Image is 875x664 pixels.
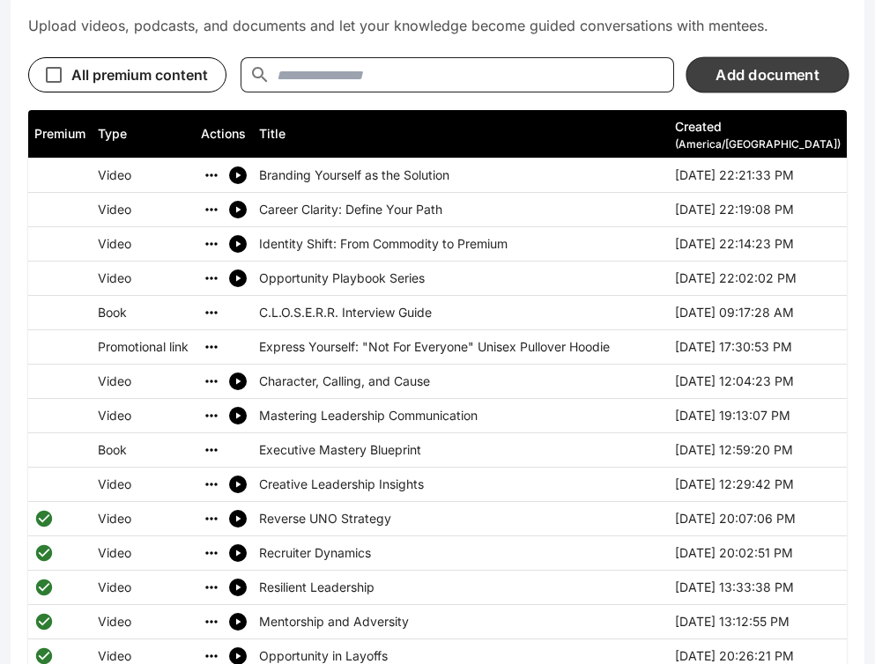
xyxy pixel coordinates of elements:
td: Executive Mastery Blueprint [253,433,669,468]
p: Upload videos, podcasts, and documents and let your knowledge become guided conversations with me... [28,15,847,36]
button: Remove Express Yourself: "Not For Everyone" Unisex Pullover Hoodie [201,336,222,358]
td: Creative Leadership Insights [253,468,669,502]
button: Remove Resilient Leadership [201,577,222,598]
th: Title [253,110,669,159]
th: [DATE] 19:13:07 PM [669,399,847,433]
th: Video [92,262,195,296]
th: [DATE] 17:30:53 PM [669,330,847,365]
button: Remove Identity Shift: From Commodity to Premium [201,233,222,255]
th: [DATE] 22:02:02 PM [669,262,847,296]
td: Express Yourself: "Not For Everyone" Unisex Pullover Hoodie [253,330,669,365]
button: Remove Recruiter Dynamics [201,542,222,564]
td: Reverse UNO Strategy [253,502,669,536]
th: Actions [195,110,253,159]
th: Video [92,193,195,227]
th: [DATE] 22:21:33 PM [669,159,847,193]
td: Branding Yourself as the Solution [253,159,669,193]
th: Video [92,571,195,605]
th: [DATE] 20:02:51 PM [669,536,847,571]
th: Book [92,433,195,468]
button: Remove Creative Leadership Insights [201,474,222,495]
th: Video [92,502,195,536]
th: [DATE] 13:33:38 PM [669,571,847,605]
th: Video [92,536,195,571]
button: Remove Executive Mastery Blueprint [201,439,222,461]
td: Recruiter Dynamics [253,536,669,571]
button: Remove Career Clarity: Define Your Path [201,199,222,220]
th: Type [92,110,195,159]
th: [DATE] 20:07:06 PM [669,502,847,536]
td: Character, Calling, and Cause [253,365,669,399]
th: [DATE] 12:04:23 PM [669,365,847,399]
button: Remove C.L.O.S.E.R.R. Interview Guide [201,302,222,323]
th: Video [92,159,195,193]
button: Remove Mentorship and Adversity [201,611,222,632]
div: ( America/[GEOGRAPHIC_DATA] ) [675,137,841,151]
div: All premium content [71,64,208,85]
td: Mentorship and Adversity [253,605,669,639]
th: [DATE] 22:14:23 PM [669,227,847,262]
th: [DATE] 12:29:42 PM [669,468,847,502]
th: Premium [28,110,92,159]
td: Opportunity Playbook Series [253,262,669,296]
button: Remove Reverse UNO Strategy [201,508,222,529]
td: Identity Shift: From Commodity to Premium [253,227,669,262]
th: [DATE] 22:19:08 PM [669,193,847,227]
th: Promotional link [92,330,195,365]
button: Remove Branding Yourself as the Solution [201,165,222,186]
td: C.L.O.S.E.R.R. Interview Guide [253,296,669,330]
th: Video [92,468,195,502]
td: Mastering Leadership Communication [253,399,669,433]
th: [DATE] 09:17:28 AM [669,296,847,330]
th: Video [92,399,195,433]
th: Video [92,365,195,399]
button: Remove Opportunity Playbook Series [201,268,222,289]
th: Video [92,227,195,262]
button: Remove Mastering Leadership Communication [201,405,222,426]
th: Book [92,296,195,330]
th: Video [92,605,195,639]
td: Career Clarity: Define Your Path [253,193,669,227]
button: Add document [686,56,849,92]
th: [DATE] 13:12:55 PM [669,605,847,639]
th: [DATE] 12:59:20 PM [669,433,847,468]
button: Remove Character, Calling, and Cause [201,371,222,392]
div: Created [675,116,841,137]
td: Resilient Leadership [253,571,669,605]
